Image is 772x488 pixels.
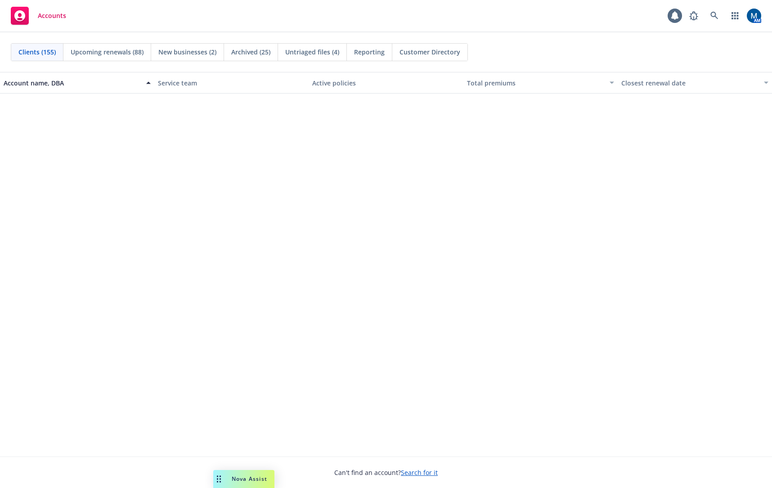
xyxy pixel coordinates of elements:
span: Can't find an account? [334,468,438,477]
a: Report a Bug [685,7,703,25]
button: Nova Assist [213,470,274,488]
div: Closest renewal date [621,78,759,88]
div: Drag to move [213,470,224,488]
button: Service team [154,72,309,94]
span: Untriaged files (4) [285,47,339,57]
a: Search [705,7,723,25]
button: Active policies [309,72,463,94]
img: photo [747,9,761,23]
div: Account name, DBA [4,78,141,88]
div: Total premiums [467,78,604,88]
div: Active policies [312,78,459,88]
a: Search for it [401,468,438,477]
div: Service team [158,78,305,88]
span: New businesses (2) [158,47,216,57]
button: Closest renewal date [618,72,772,94]
span: Reporting [354,47,385,57]
span: Archived (25) [231,47,270,57]
span: Clients (155) [18,47,56,57]
button: Total premiums [463,72,618,94]
a: Switch app [726,7,744,25]
span: Accounts [38,12,66,19]
a: Accounts [7,3,70,28]
span: Customer Directory [399,47,460,57]
span: Upcoming renewals (88) [71,47,144,57]
span: Nova Assist [232,475,267,483]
